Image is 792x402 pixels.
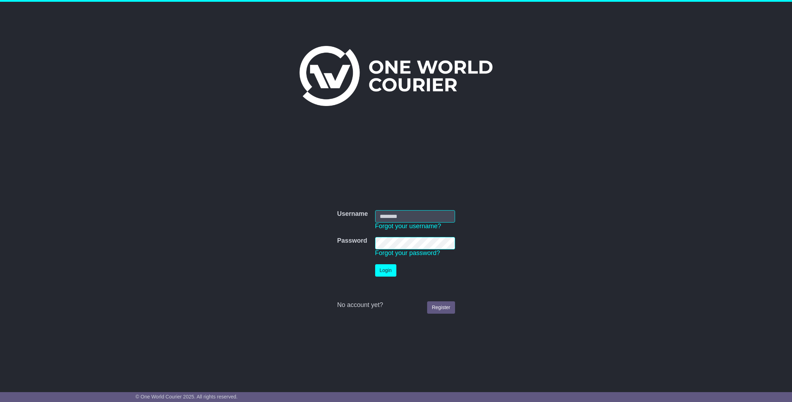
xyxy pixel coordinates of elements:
[375,264,396,277] button: Login
[337,237,367,245] label: Password
[299,46,493,106] img: One World
[337,210,368,218] label: Username
[427,301,455,314] a: Register
[375,223,441,230] a: Forgot your username?
[135,394,238,400] span: © One World Courier 2025. All rights reserved.
[337,301,455,309] div: No account yet?
[375,249,440,256] a: Forgot your password?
